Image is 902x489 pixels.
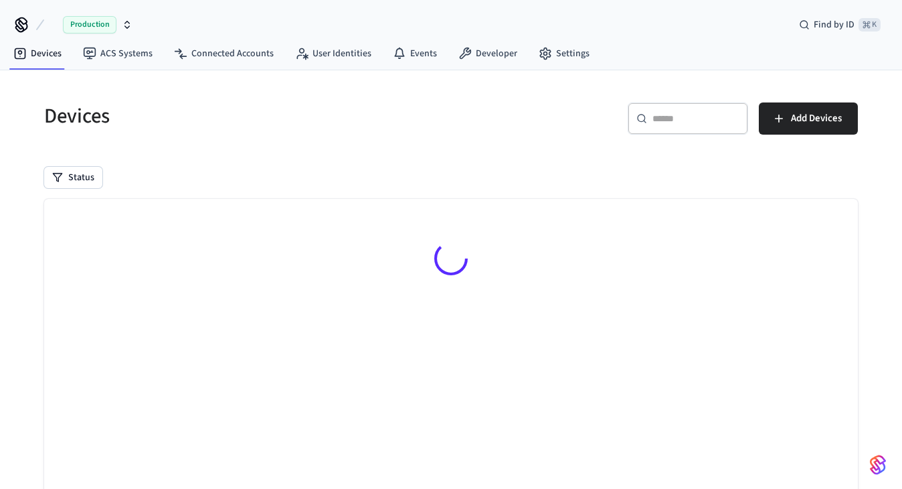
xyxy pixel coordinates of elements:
span: Add Devices [791,110,842,127]
span: ⌘ K [859,18,881,31]
a: User Identities [284,42,382,66]
a: Connected Accounts [163,42,284,66]
a: Settings [528,42,600,66]
span: Find by ID [814,18,854,31]
img: SeamLogoGradient.69752ec5.svg [870,454,886,476]
span: Production [63,16,116,33]
a: Developer [448,42,528,66]
button: Status [44,167,102,188]
a: Events [382,42,448,66]
a: Devices [3,42,72,66]
h5: Devices [44,102,443,130]
button: Add Devices [759,102,858,135]
div: Find by ID⌘ K [788,13,891,37]
a: ACS Systems [72,42,163,66]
